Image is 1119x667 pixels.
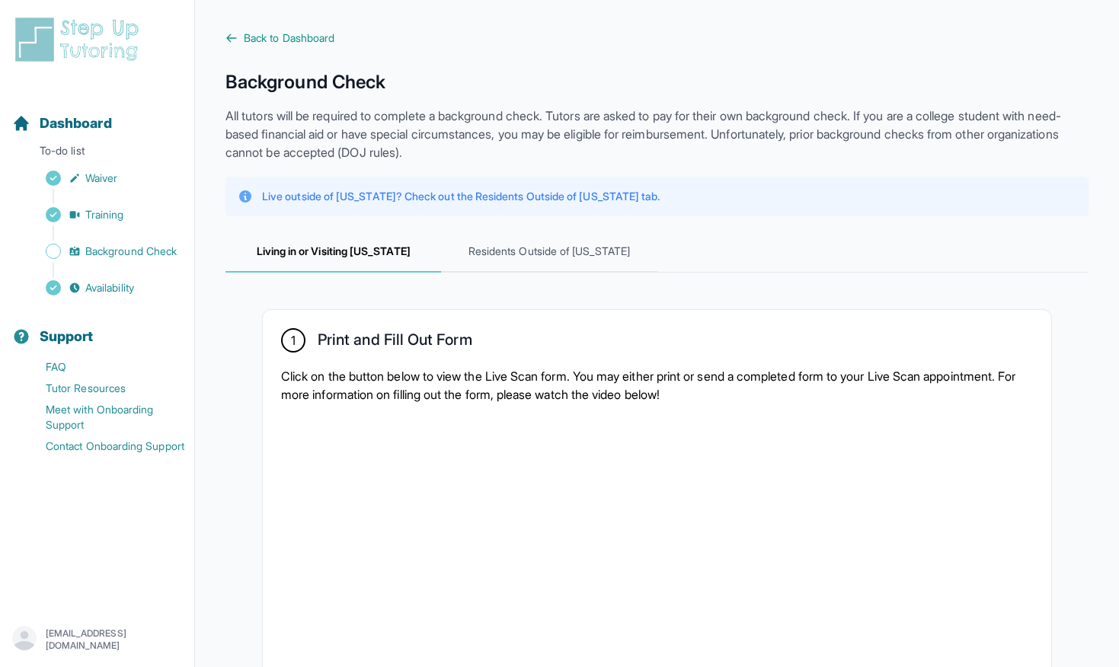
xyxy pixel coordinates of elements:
[281,367,1033,404] p: Click on the button below to view the Live Scan form. You may either print or send a completed fo...
[40,113,112,134] span: Dashboard
[225,30,1089,46] a: Back to Dashboard
[40,326,94,347] span: Support
[441,231,657,273] span: Residents Outside of [US_STATE]
[85,280,134,295] span: Availability
[12,626,182,653] button: [EMAIL_ADDRESS][DOMAIN_NAME]
[225,107,1089,161] p: All tutors will be required to complete a background check. Tutors are asked to pay for their own...
[85,244,177,259] span: Background Check
[12,399,194,436] a: Meet with Onboarding Support
[318,330,472,355] h2: Print and Fill Out Form
[12,168,194,189] a: Waiver
[12,15,148,64] img: logo
[244,30,334,46] span: Back to Dashboard
[12,241,194,262] a: Background Check
[291,331,296,349] span: 1
[12,436,194,457] a: Contact Onboarding Support
[12,277,194,298] a: Availability
[46,627,182,652] p: [EMAIL_ADDRESS][DOMAIN_NAME]
[85,171,117,186] span: Waiver
[225,231,441,273] span: Living in or Visiting [US_STATE]
[85,207,124,222] span: Training
[12,204,194,225] a: Training
[12,356,194,378] a: FAQ
[225,70,1089,94] h1: Background Check
[6,88,188,140] button: Dashboard
[262,189,660,204] p: Live outside of [US_STATE]? Check out the Residents Outside of [US_STATE] tab.
[225,231,1089,273] nav: Tabs
[12,378,194,399] a: Tutor Resources
[6,302,188,353] button: Support
[6,143,188,164] p: To-do list
[12,113,112,134] a: Dashboard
